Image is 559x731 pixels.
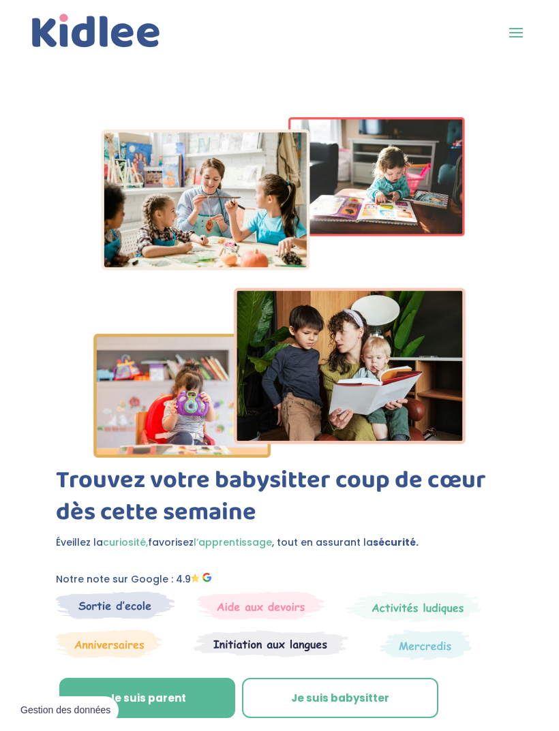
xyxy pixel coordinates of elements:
[56,591,175,619] img: Sortie decole
[197,591,325,620] img: weekends
[373,535,419,549] strong: sécurité.
[380,629,472,661] img: Thematique
[12,696,119,725] button: Gestion des données
[194,535,272,549] span: l’apprentissage
[93,448,466,461] picture: Imgs-2
[103,535,148,549] span: curiosité,
[56,629,162,658] img: Anniversaire
[346,591,481,623] img: Mercredi
[59,678,235,719] a: Je suis parent
[20,704,110,717] span: Gestion des données
[56,465,503,535] h1: Trouvez votre babysitter coup de cœur dès cette semaine
[194,629,348,658] img: Atelier thematique
[56,572,503,588] p: Notre note sur Google : 4.9
[242,678,438,719] a: Je suis babysitter
[56,535,503,551] p: Éveillez la favorisez , tout en assurant la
